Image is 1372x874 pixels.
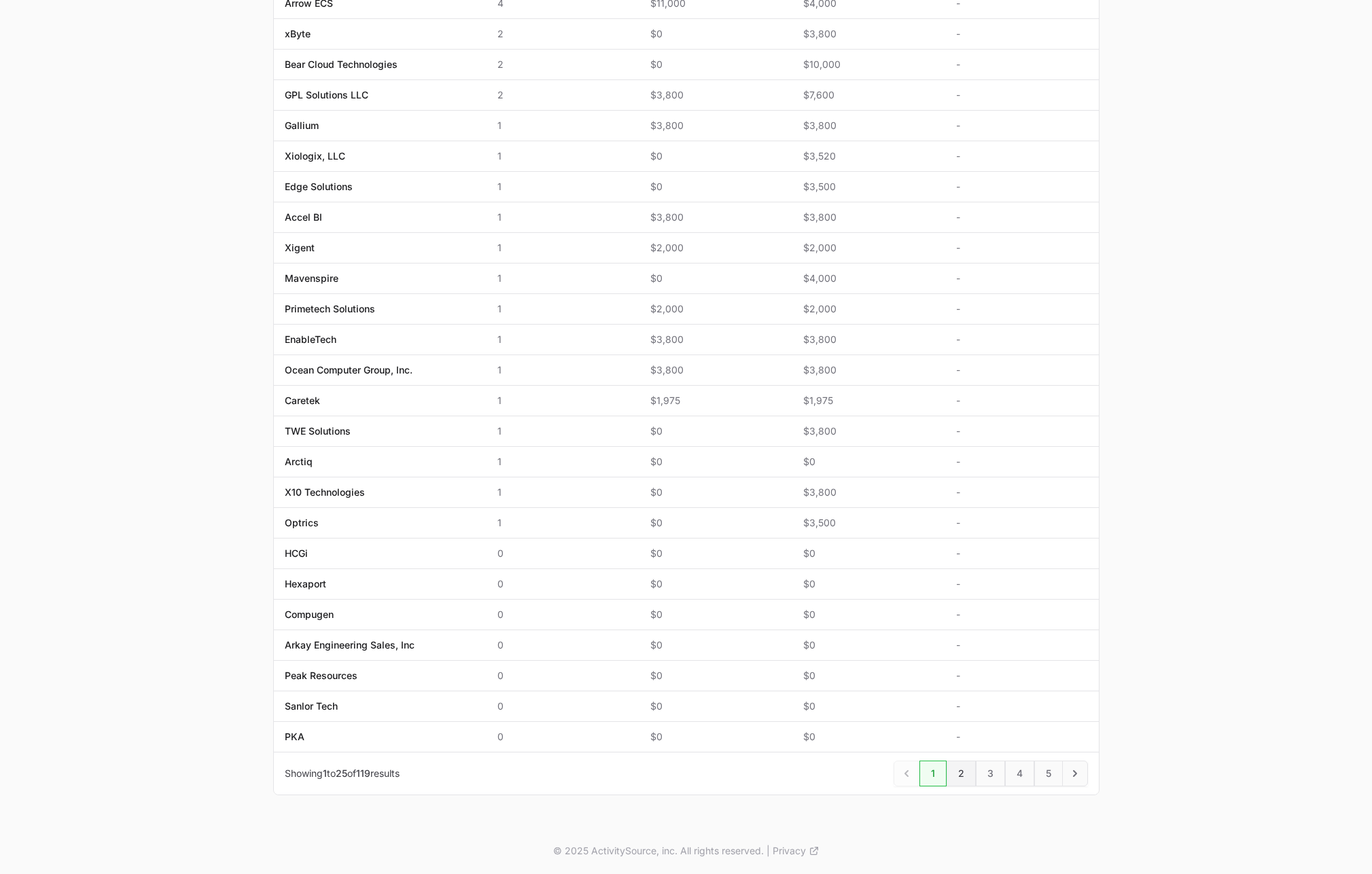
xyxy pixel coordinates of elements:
[650,424,781,438] span: $0
[650,486,781,499] span: $0
[650,149,781,163] span: $0
[497,424,629,438] span: 1
[956,577,1087,591] span: -
[285,58,398,71] span: Bear Cloud Technologies
[956,669,1087,682] span: -
[1005,761,1034,786] a: 4
[497,302,629,316] span: 1
[803,27,934,41] span: $3,800
[956,149,1087,163] span: -
[956,272,1087,285] span: -
[285,547,308,560] span: HCGi
[803,516,934,530] span: $3,500
[497,272,629,285] span: 1
[285,241,315,255] span: Xigent
[956,516,1087,530] span: -
[650,547,781,560] span: $0
[497,241,629,255] span: 1
[956,730,1087,744] span: -
[285,27,311,41] span: xByte
[497,516,629,530] span: 1
[285,516,319,530] span: Optrics
[356,767,370,779] span: 119
[285,363,412,377] span: Ocean Computer Group, Inc.
[650,302,781,316] span: $2,000
[650,455,781,469] span: $0
[285,608,334,621] span: Compugen
[650,577,781,591] span: $0
[803,302,934,316] span: $2,000
[497,88,629,102] span: 2
[803,730,934,744] span: $0
[803,394,934,407] span: $1,975
[285,577,326,591] span: Hexaport
[803,699,934,713] span: $0
[956,699,1087,713] span: -
[956,211,1087,224] span: -
[650,333,781,346] span: $3,800
[497,669,629,682] span: 0
[773,844,820,858] a: Privacy
[803,241,934,255] span: $2,000
[285,730,304,744] span: PKA
[803,669,934,682] span: $0
[497,394,629,407] span: 1
[497,119,629,132] span: 1
[285,333,336,346] span: EnableTech
[285,486,365,499] span: X10 Technologies
[767,844,770,858] span: |
[285,669,357,682] span: Peak Resources
[497,149,629,163] span: 1
[650,180,781,194] span: $0
[650,608,781,621] span: $0
[956,241,1087,255] span: -
[803,333,934,346] span: $3,800
[285,455,313,469] span: Arctiq
[285,302,375,316] span: Primetech Solutions
[497,547,629,560] span: 0
[956,333,1087,346] span: -
[285,699,338,713] span: Sanlor Tech
[956,486,1087,499] span: -
[285,119,319,132] span: Gallium
[497,608,629,621] span: 0
[956,547,1087,560] span: -
[803,272,934,285] span: $4,000
[497,455,629,469] span: 1
[956,58,1087,71] span: -
[285,149,345,163] span: Xiologix, LLC
[919,761,947,786] a: 1
[803,363,934,377] span: $3,800
[497,27,629,41] span: 2
[956,638,1087,652] span: -
[323,767,327,779] span: 1
[956,363,1087,377] span: -
[956,88,1087,102] span: -
[650,730,781,744] span: $0
[956,608,1087,621] span: -
[285,638,415,652] span: Arkay Engineering Sales, Inc
[650,699,781,713] span: $0
[497,58,629,71] span: 2
[803,58,934,71] span: $10,000
[285,272,338,285] span: Mavenspire
[650,363,781,377] span: $3,800
[803,638,934,652] span: $0
[497,730,629,744] span: 0
[956,119,1087,132] span: -
[956,27,1087,41] span: -
[803,608,934,621] span: $0
[497,180,629,194] span: 1
[803,211,934,224] span: $3,800
[803,577,934,591] span: $0
[803,486,934,499] span: $3,800
[650,669,781,682] span: $0
[956,455,1087,469] span: -
[803,88,934,102] span: $7,600
[947,761,976,786] a: 2
[803,547,934,560] span: $0
[650,119,781,132] span: $3,800
[497,333,629,346] span: 1
[650,211,781,224] span: $3,800
[1062,761,1088,786] a: Next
